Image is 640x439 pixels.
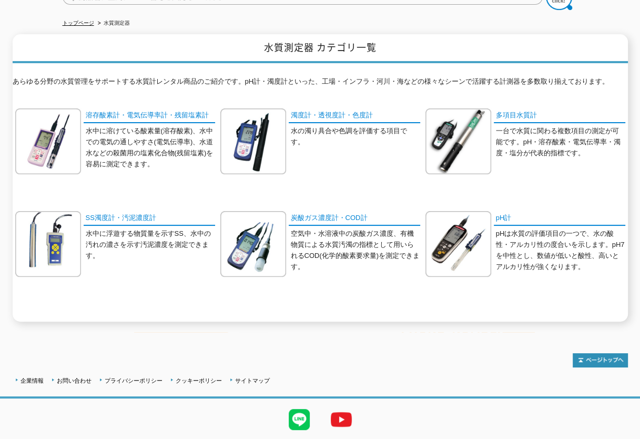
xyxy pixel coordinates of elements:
img: 多項目水質計 [425,108,491,174]
a: 企業情報 [21,377,44,384]
a: 溶存酸素計・電気伝導率計・残留塩素計 [84,108,215,124]
p: あらゆる分野の水質管理をサポートする水質計レンタル商品のご紹介です。pH計・濁度計といった、工場・インフラ・河川・海などの様々なシーンで活躍する計測器を多数取り揃えております。 [13,76,628,93]
a: 濁度計・透視度計・色度計 [289,108,420,124]
a: クッキーポリシー [176,377,222,384]
p: 一台で水質に関わる複数項目の測定が可能です。pH・溶存酸素・電気伝導率・濁度・塩分が代表的指標です。 [496,126,625,158]
a: 炭酸ガス濃度計・COD計 [289,211,420,226]
img: 溶存酸素計・電気伝導率計・残留塩素計 [15,108,81,174]
img: トップページへ [573,353,628,367]
a: 多項目水質計 [494,108,625,124]
img: 炭酸ガス濃度計・COD計 [220,211,286,277]
a: お問い合わせ [57,377,92,384]
p: 水中に溶けている酸素量(溶存酸素)、水中での電気の通しやすさ(電気伝導率)、水道水などの殺菌用の塩素化合物(残留塩素)を容易に測定できます。 [86,126,215,169]
a: SS濁度計・汚泥濃度計 [84,211,215,226]
li: 水質測定器 [96,18,130,29]
p: 空気中・水溶液中の炭酸ガス濃度、有機物質による水質汚濁の指標として用いられるCOD(化学的酸素要求量)を測定できます。 [291,228,420,272]
a: プライバシーポリシー [105,377,162,384]
img: 濁度計・透視度計・色度計 [220,108,286,174]
img: SS濁度計・汚泥濃度計 [15,211,81,277]
a: トップページ [63,20,94,26]
img: pH計 [425,211,491,277]
a: pH計 [494,211,625,226]
p: pHは水質の評価項目の一つで、水の酸性・アルカリ性の度合いを示します。pH7を中性とし、数値が低いと酸性、高いとアルカリ性が強くなります。 [496,228,625,272]
h1: 水質測定器 カテゴリ一覧 [13,34,628,63]
p: 水の濁り具合や色調を評価する項目です。 [291,126,420,148]
a: サイトマップ [235,377,270,384]
p: 水中に浮遊する物質量を示すSS、水中の汚れの濃さを示す汚泥濃度を測定できます。 [86,228,215,261]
